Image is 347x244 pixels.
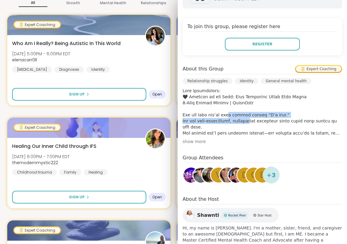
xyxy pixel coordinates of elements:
[12,154,70,160] span: [DATE] 6:00PM - 7:00PM EDT
[69,92,85,97] span: Sign Up
[12,51,70,57] span: [DATE] 5:00PM - 6:00PM EDT
[187,23,337,32] h4: To join this group, please register here
[183,65,223,73] h4: About this Group
[183,138,342,145] div: show more
[236,167,253,184] a: d
[183,88,342,136] p: Lore Ipsumdolors: 🖤 Ametcon ad eli Sedd: Eius Temporinc Utlab Etdo Magna 8-Aliq Enimad Minimv | Q...
[202,168,217,183] img: AliciaMarie
[219,167,236,184] a: shallynwhitburn1
[225,38,300,50] button: Register
[183,168,199,183] img: Brandon84
[59,169,81,175] div: Family
[146,129,165,148] img: themodernmystic222
[183,78,232,84] div: Relationship struggles
[12,160,58,166] b: themodernmystic222
[12,67,52,73] div: [MEDICAL_DATA]
[193,167,209,184] a: jodi1
[251,169,256,181] span: c
[245,167,262,184] a: c
[12,40,121,47] span: Who Am I Really? Being Autistic In This World
[14,125,60,131] div: Expert Coaching
[185,210,195,220] img: Shawnti
[258,213,271,218] span: Star Host
[183,154,342,163] h4: Group Attendees
[12,88,146,101] button: Sign Up
[220,168,235,183] img: shallynwhitburn1
[54,67,84,73] div: Diagnoses
[12,191,146,203] button: Sign Up
[197,212,219,219] span: Shawnti
[183,196,342,204] h4: About the Host
[216,169,221,181] span: v
[235,78,258,84] div: Identity
[14,22,60,28] div: Expert Coaching
[228,213,246,218] span: Rocket Peer
[183,167,199,184] a: Brandon84
[254,167,271,184] a: E
[146,27,165,45] img: elenacarr0ll
[183,208,279,223] a: ShawntiShawntiRocket PeerRocket PeerStar HostStar Host
[12,143,96,150] span: Healing Our Inner Child through IFS
[261,78,311,84] div: General mental health
[242,169,248,181] span: d
[267,171,276,180] span: + 3
[152,92,162,97] span: Open
[337,2,345,10] div: Close Step
[228,167,245,184] a: Chafi
[193,168,209,183] img: jodi1
[86,67,110,73] div: Identity
[201,167,218,184] a: AliciaMarie
[260,169,265,181] span: E
[152,195,162,200] span: Open
[210,167,227,184] a: v
[69,194,85,200] span: Sign Up
[296,66,341,72] div: Expert Coaching
[14,227,60,233] div: Expert Coaching
[229,168,244,183] img: Chafi
[12,169,57,175] div: Childhood trauma
[252,41,272,47] span: Register
[253,214,256,217] img: Star Host
[12,57,37,63] b: elenacarr0ll
[84,169,108,175] div: Healing
[224,214,227,217] img: Rocket Peer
